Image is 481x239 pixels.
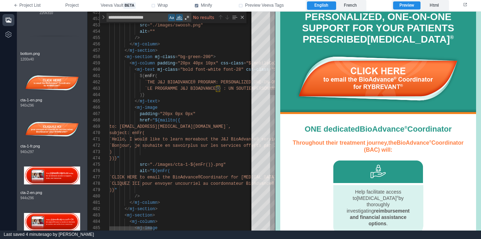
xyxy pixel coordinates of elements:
[124,213,127,218] span: <
[88,10,100,16] div: 451
[147,23,150,28] span: =
[88,193,100,200] div: 480
[135,99,140,104] span: </
[20,51,84,57] span: bottom.png
[184,14,191,21] div: Use Regular Expression (⌥⌘R)
[127,55,152,59] span: mj-section
[221,61,244,66] span: css-class
[140,118,150,123] span: href
[88,162,100,168] div: 475
[101,2,135,9] span: Veeva Vault
[145,74,155,78] span: enFr
[121,184,123,187] sup: ®
[135,226,137,231] span: <
[88,149,100,155] div: 473
[88,48,100,54] div: 457
[40,10,53,15] span: 220 x 310
[88,60,100,67] div: 459
[239,14,245,20] div: Close (Escape)
[132,219,155,224] span: mj-column
[158,61,175,66] span: padding
[88,219,100,225] div: 484
[109,156,117,161] span: })}
[158,112,160,117] span: =
[88,206,100,212] div: 482
[109,124,231,129] span: to: [EMAIL_ADDRESS][MEDICAL_DATA][DOMAIN_NAME]`,
[124,207,129,212] span: </
[88,181,100,187] div: 478
[188,143,314,148] span: plus sur les services offerts par le programme J&J
[88,35,100,41] div: 455
[129,113,132,118] sup: ®
[224,14,230,20] div: Next Match (Enter)
[158,42,160,47] span: >
[135,36,140,40] span: />
[245,2,284,9] span: Preview Veeva Tags
[140,162,147,167] span: src
[231,13,238,21] div: Find in Selection (⌥⌘L)
[88,16,100,22] div: 452
[168,14,175,21] div: Match Case (⌥⌘C)
[158,99,160,104] span: >
[88,155,100,162] div: 474
[150,162,226,167] span: "./images/cta-1-${enFr()}.png"
[150,169,170,174] span: "${enFr(
[109,175,200,180] span: `CLICK HERE to email the BioAdvance®
[88,174,100,181] div: 477
[155,55,175,59] span: mj-class
[336,1,365,10] label: French
[109,143,188,148] span: `Bonjour, je souhaite en savoir
[175,23,179,29] sup: ®
[275,12,481,231] iframe: preview
[20,149,34,155] span: 940 x 297
[82,184,123,189] span: [MEDICAL_DATA]
[20,103,34,108] span: 940 x 296
[158,200,160,205] span: >
[140,23,147,28] span: src
[88,67,100,73] div: 460
[135,67,137,72] span: <
[178,61,218,66] span: "20px 40px 10px"
[145,80,254,85] span: `THE J&J BIOADVANCE® PROGRAM: PERSONALIZED,
[109,137,195,142] span: `Hello, I would like to learn more
[178,67,180,72] span: =
[88,86,100,92] div: 463
[135,42,158,47] span: mj-column
[200,175,284,180] span: Coordinator for [MEDICAL_DATA]®`,
[88,105,100,111] div: 466
[65,2,79,9] span: Project
[130,200,135,205] span: </
[145,86,254,91] span: `LE PROGRAMME J&J BIOADVANCE®️ : UN SOUTIEN
[84,113,132,122] span: BioAdvance
[109,150,112,155] span: )
[88,22,100,29] div: 453
[100,12,107,23] div: Toggle Replace
[155,219,158,224] span: >
[88,124,100,130] div: 469
[140,99,157,104] span: mj-text
[109,181,180,186] span: `CLIQUEZ ICI pour envoyer un
[88,143,100,149] div: 472
[155,207,158,212] span: >
[150,23,203,28] span: "./images/swoosh.png"
[180,67,244,72] span: "bold font-white font-28"
[137,67,155,72] span: mj-text
[88,111,100,117] div: 467
[130,42,135,47] span: </
[213,55,216,59] span: >
[135,105,137,110] span: <
[150,29,155,34] span: ""
[121,128,156,134] span: BioAdvance
[88,92,100,98] div: 464
[88,168,100,174] div: 476
[88,212,100,219] div: 483
[160,112,195,117] span: "20px 0px 0px"
[152,213,155,218] span: >
[154,128,156,131] sup: ®
[88,117,100,124] div: 468
[75,196,134,215] b: reimbursement and financial assistance options
[137,226,158,231] span: mj-image
[192,13,217,22] div: No results
[88,98,100,105] div: 465
[155,48,158,53] span: >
